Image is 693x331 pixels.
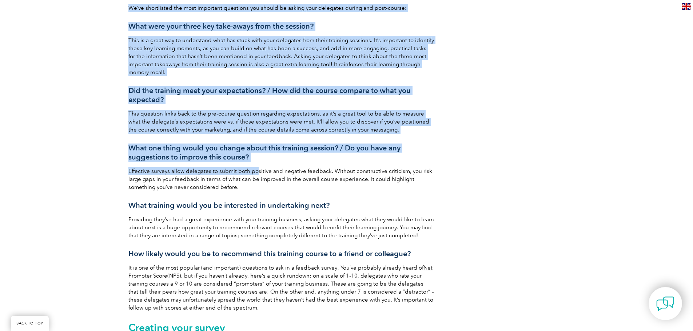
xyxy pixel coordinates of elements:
h3: What were your three key take-aways from the session? [128,22,434,31]
p: We’ve shortlisted the most important questions you should be asking your delegates during and pos... [128,4,434,12]
p: Effective surveys allow delegates to submit both positive and negative feedback. Without construc... [128,167,434,191]
h3: What training would you be interested in undertaking next? [128,201,434,210]
p: It is one of the most popular (and important) questions to ask in a feedback survey! You’ve proba... [128,264,434,312]
img: contact-chat.png [656,295,674,313]
h3: How likely would you be to recommend this training course to a friend or colleague? [128,249,434,258]
h3: Did the training meet your expectations? / How did the course compare to what you expected? [128,86,434,104]
img: en [682,3,691,10]
p: Providing they’ve had a great experience with your training business, asking your delegates what ... [128,215,434,239]
a: BACK TO TOP [11,316,49,331]
p: This question links back to the pre-course question regarding expectations, as it’s a great tool ... [128,110,434,134]
p: This is a great way to understand what has stuck with your delegates from their training sessions... [128,36,434,76]
h3: What one thing would you change about this training session? / Do you have any suggestions to imp... [128,144,434,162]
